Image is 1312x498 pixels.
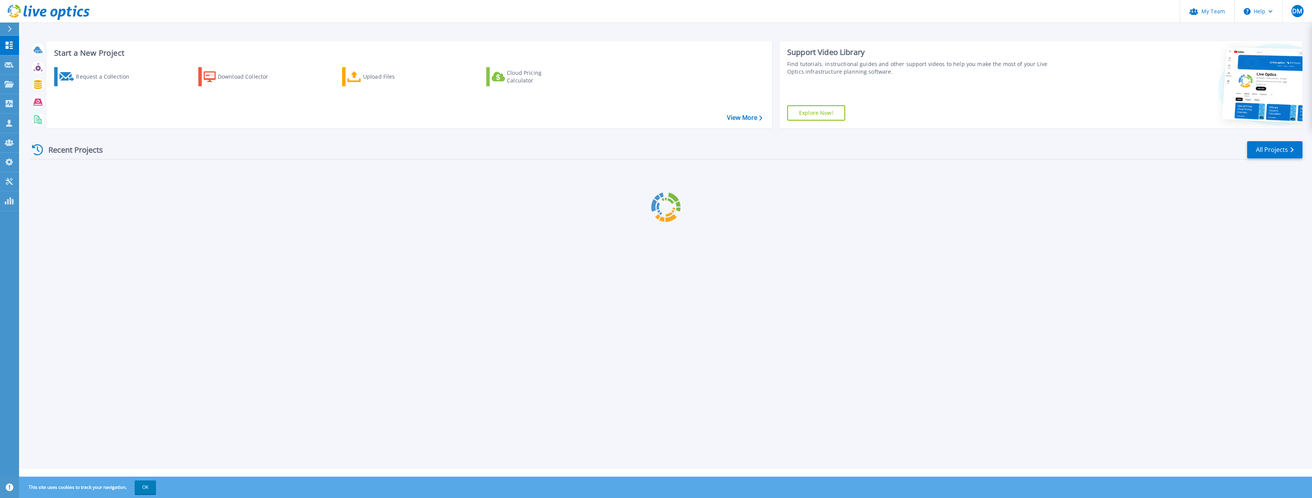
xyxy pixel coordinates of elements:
[787,47,1060,57] div: Support Video Library
[29,140,113,159] div: Recent Projects
[486,67,571,86] a: Cloud Pricing Calculator
[54,67,139,86] a: Request a Collection
[342,67,427,86] a: Upload Files
[198,67,283,86] a: Download Collector
[218,69,279,84] div: Download Collector
[21,480,156,494] span: This site uses cookies to track your navigation.
[54,49,762,57] h3: Start a New Project
[727,114,762,121] a: View More
[787,60,1060,76] div: Find tutorials, instructional guides and other support videos to help you make the most of your L...
[787,105,845,121] a: Explore Now!
[507,69,568,84] div: Cloud Pricing Calculator
[1247,141,1302,158] a: All Projects
[363,69,424,84] div: Upload Files
[76,69,137,84] div: Request a Collection
[135,480,156,494] button: OK
[1292,8,1302,14] span: DM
